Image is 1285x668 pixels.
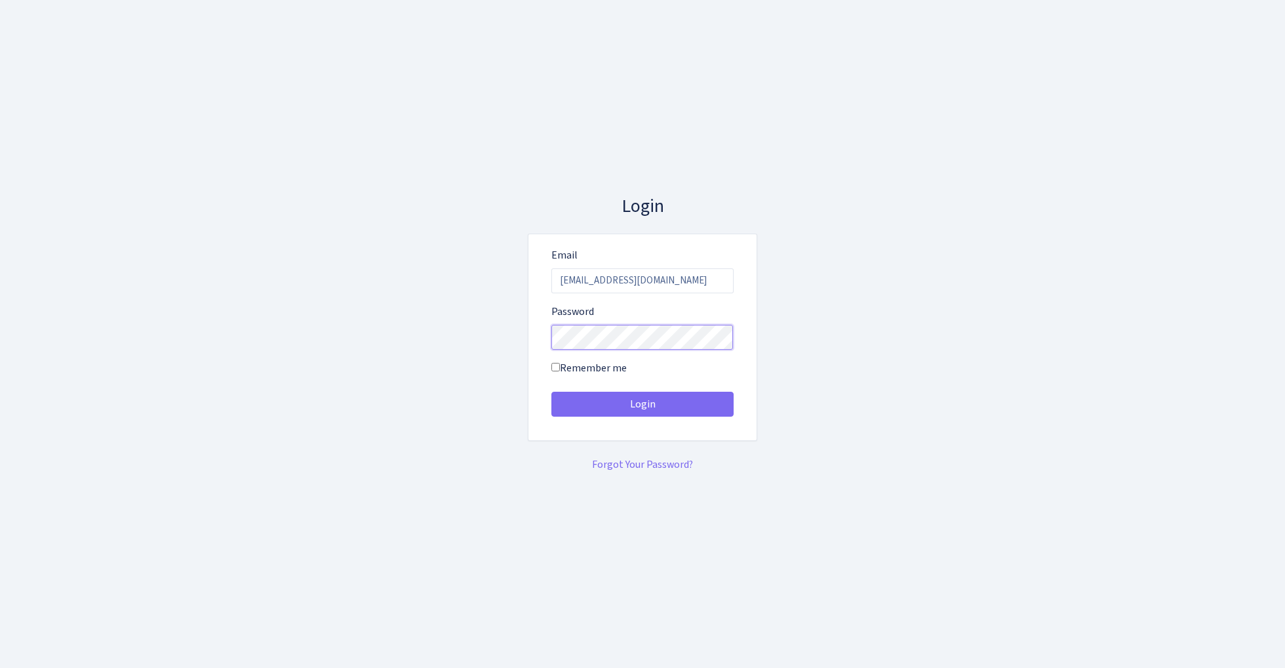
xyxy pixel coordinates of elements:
[592,457,693,472] a: Forgot Your Password?
[551,247,578,263] label: Email
[551,363,560,371] input: Remember me
[551,360,627,376] label: Remember me
[528,196,757,218] h3: Login
[551,392,734,417] button: Login
[551,304,594,320] label: Password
